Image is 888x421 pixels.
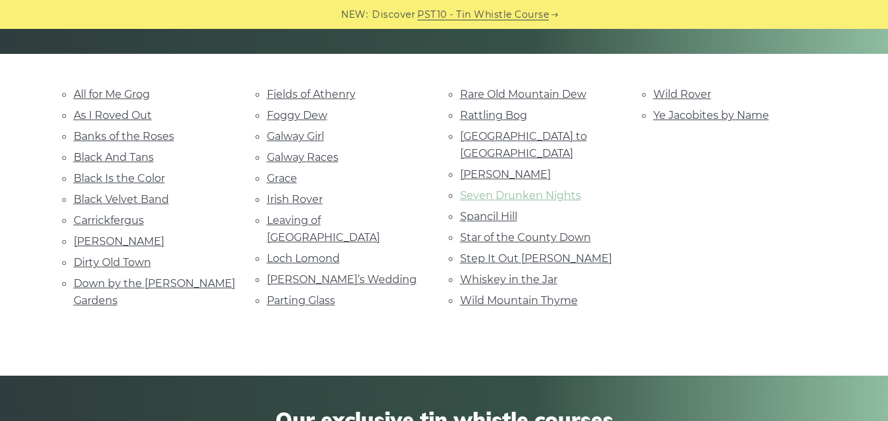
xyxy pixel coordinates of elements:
[460,252,612,265] a: Step It Out [PERSON_NAME]
[267,151,339,164] a: Galway Races
[267,130,324,143] a: Galway Girl
[417,7,549,22] a: PST10 - Tin Whistle Course
[460,273,557,286] a: Whiskey in the Jar
[74,109,152,122] a: As I Roved Out
[74,277,235,307] a: Down by the [PERSON_NAME] Gardens
[653,109,769,122] a: Ye Jacobites by Name
[460,294,578,307] a: Wild Mountain Thyme
[74,88,150,100] a: All for Me Grog
[341,7,368,22] span: NEW:
[74,151,154,164] a: Black And Tans
[460,130,587,160] a: [GEOGRAPHIC_DATA] to [GEOGRAPHIC_DATA]
[460,88,586,100] a: Rare Old Mountain Dew
[74,235,164,248] a: [PERSON_NAME]
[460,168,551,181] a: [PERSON_NAME]
[460,210,517,223] a: Spancil Hill
[74,256,151,269] a: Dirty Old Town
[653,88,711,100] a: Wild Rover
[460,109,527,122] a: Rattling Bog
[74,193,169,206] a: Black Velvet Band
[267,193,323,206] a: Irish Rover
[74,214,144,227] a: Carrickfergus
[267,109,327,122] a: Foggy Dew
[267,252,340,265] a: Loch Lomond
[267,172,297,185] a: Grace
[267,273,417,286] a: [PERSON_NAME]’s Wedding
[74,130,174,143] a: Banks of the Roses
[74,172,165,185] a: Black Is the Color
[372,7,415,22] span: Discover
[267,88,356,100] a: Fields of Athenry
[460,231,591,244] a: Star of the County Down
[460,189,581,202] a: Seven Drunken Nights
[267,214,380,244] a: Leaving of [GEOGRAPHIC_DATA]
[267,294,335,307] a: Parting Glass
